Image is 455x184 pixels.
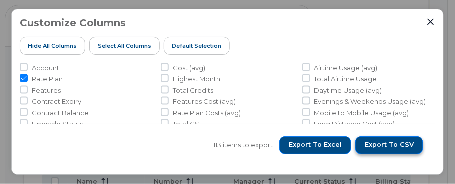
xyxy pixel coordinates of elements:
span: Select all Columns [98,42,151,50]
span: Features [32,86,61,95]
span: Highest Month [173,74,220,84]
span: Airtime Usage (avg) [314,63,378,73]
span: Account [32,63,59,73]
span: Upgrade Status [32,119,83,129]
span: Total Credits [173,86,213,95]
button: Select all Columns [89,37,160,55]
button: Hide All Columns [20,37,86,55]
span: Cost (avg) [173,63,205,73]
h3: Customize Columns [20,17,126,28]
span: Hide All Columns [28,42,77,50]
span: Export to Excel [289,140,342,149]
span: Rate Plan [32,74,63,84]
span: Long Distance Cost (avg) [314,119,395,129]
span: Mobile to Mobile Usage (avg) [314,108,409,118]
span: 113 items to export [213,140,273,150]
span: Default Selection [172,42,222,50]
span: Export to CSV [365,140,414,149]
span: Rate Plan Costs (avg) [173,108,241,118]
button: Export to Excel [279,136,351,154]
span: Total GST [173,119,203,129]
span: Evenings & Weekends Usage (avg) [314,97,426,106]
span: Features Cost (avg) [173,97,236,106]
button: Export to CSV [355,136,423,154]
button: Close [426,17,435,26]
span: Total Airtime Usage [314,74,377,84]
span: Daytime Usage (avg) [314,86,382,95]
button: Default Selection [164,37,230,55]
span: Contract Balance [32,108,89,118]
span: Contract Expiry [32,97,81,106]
